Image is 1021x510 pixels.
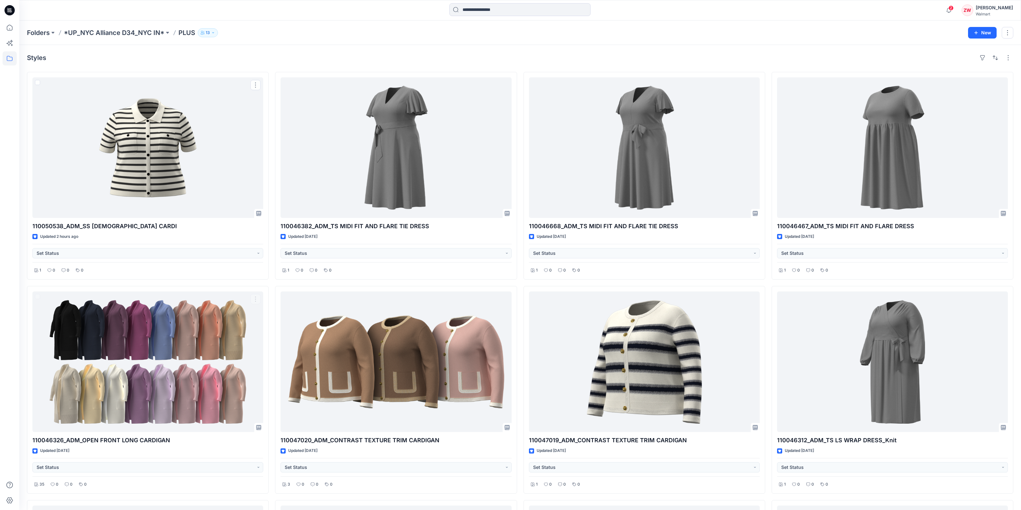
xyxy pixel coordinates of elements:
p: 0 [81,267,83,274]
h4: Styles [27,54,46,62]
p: 110047020_ADM_CONTRAST TEXTURE TRIM CARDIGAN [281,436,511,445]
p: 0 [316,481,318,488]
a: 110046467_ADM_TS MIDI FIT AND FLARE DRESS [777,77,1008,218]
p: 0 [563,267,566,274]
p: 0 [330,481,333,488]
p: 0 [549,481,552,488]
p: Updated [DATE] [785,233,814,240]
p: 1 [536,481,538,488]
p: 0 [302,481,304,488]
button: New [968,27,997,39]
p: 0 [811,481,814,488]
button: 13 [198,28,218,37]
p: 1 [784,481,786,488]
p: 3 [288,481,290,488]
p: PLUS [178,28,195,37]
a: 110046326_ADM_OPEN FRONT LONG CARDIGAN [32,291,263,432]
p: Updated [DATE] [288,233,317,240]
p: Updated [DATE] [785,447,814,454]
p: 0 [84,481,87,488]
p: 1 [536,267,538,274]
p: 0 [563,481,566,488]
p: 1 [39,267,41,274]
div: ZW [962,4,973,16]
p: 0 [70,481,73,488]
a: 110050538_ADM_SS LADY CARDI [32,77,263,218]
p: Updated [DATE] [288,447,317,454]
p: Updated [DATE] [537,447,566,454]
span: 2 [948,5,954,11]
p: 110046668_ADM_TS MIDI FIT AND FLARE TIE DRESS [529,222,760,231]
div: Walmart [976,12,1013,16]
p: 110047019_ADM_CONTRAST TEXTURE TRIM CARDIGAN [529,436,760,445]
p: 0 [797,267,800,274]
p: 0 [53,267,55,274]
a: 110046382_ADM_TS MIDI FIT AND FLARE TIE DRESS [281,77,511,218]
p: 1 [784,267,786,274]
p: 0 [577,267,580,274]
a: 110046312_ADM_TS LS WRAP DRESS_Knit [777,291,1008,432]
p: 0 [577,481,580,488]
p: Updated 2 hours ago [40,233,78,240]
a: Folders [27,28,50,37]
a: 110046668_ADM_TS MIDI FIT AND FLARE TIE DRESS [529,77,760,218]
p: 110046312_ADM_TS LS WRAP DRESS_Knit [777,436,1008,445]
p: 0 [549,267,552,274]
p: 35 [39,481,44,488]
p: 0 [301,267,303,274]
p: 0 [826,481,828,488]
p: Updated [DATE] [40,447,69,454]
p: 0 [797,481,800,488]
p: 0 [56,481,58,488]
a: *UP_NYC Alliance D34_NYC IN* [64,28,164,37]
p: 1 [288,267,289,274]
p: 110046382_ADM_TS MIDI FIT AND FLARE TIE DRESS [281,222,511,231]
p: 110050538_ADM_SS [DEMOGRAPHIC_DATA] CARDI [32,222,263,231]
p: 0 [811,267,814,274]
p: 110046326_ADM_OPEN FRONT LONG CARDIGAN [32,436,263,445]
a: 110047019_ADM_CONTRAST TEXTURE TRIM CARDIGAN [529,291,760,432]
div: [PERSON_NAME] [976,4,1013,12]
a: 110047020_ADM_CONTRAST TEXTURE TRIM CARDIGAN [281,291,511,432]
p: 110046467_ADM_TS MIDI FIT AND FLARE DRESS [777,222,1008,231]
p: 13 [206,29,210,36]
p: Updated [DATE] [537,233,566,240]
p: 0 [826,267,828,274]
p: 0 [67,267,69,274]
p: 0 [329,267,332,274]
p: 0 [315,267,317,274]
